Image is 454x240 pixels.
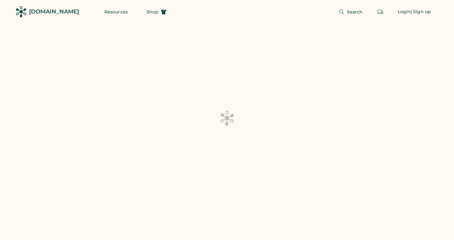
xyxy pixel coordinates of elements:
[220,110,234,126] img: Platens-Black-Loader-Spin-rich%20black.webp
[374,6,387,18] button: Retrieve an order
[398,9,411,15] div: Login
[331,6,370,18] button: Search
[347,10,363,14] span: Search
[411,9,431,15] div: | Sign up
[146,10,158,14] span: Shop
[97,6,135,18] button: Resources
[29,8,79,16] div: [DOMAIN_NAME]
[139,6,174,18] button: Shop
[16,6,27,17] img: Rendered Logo - Screens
